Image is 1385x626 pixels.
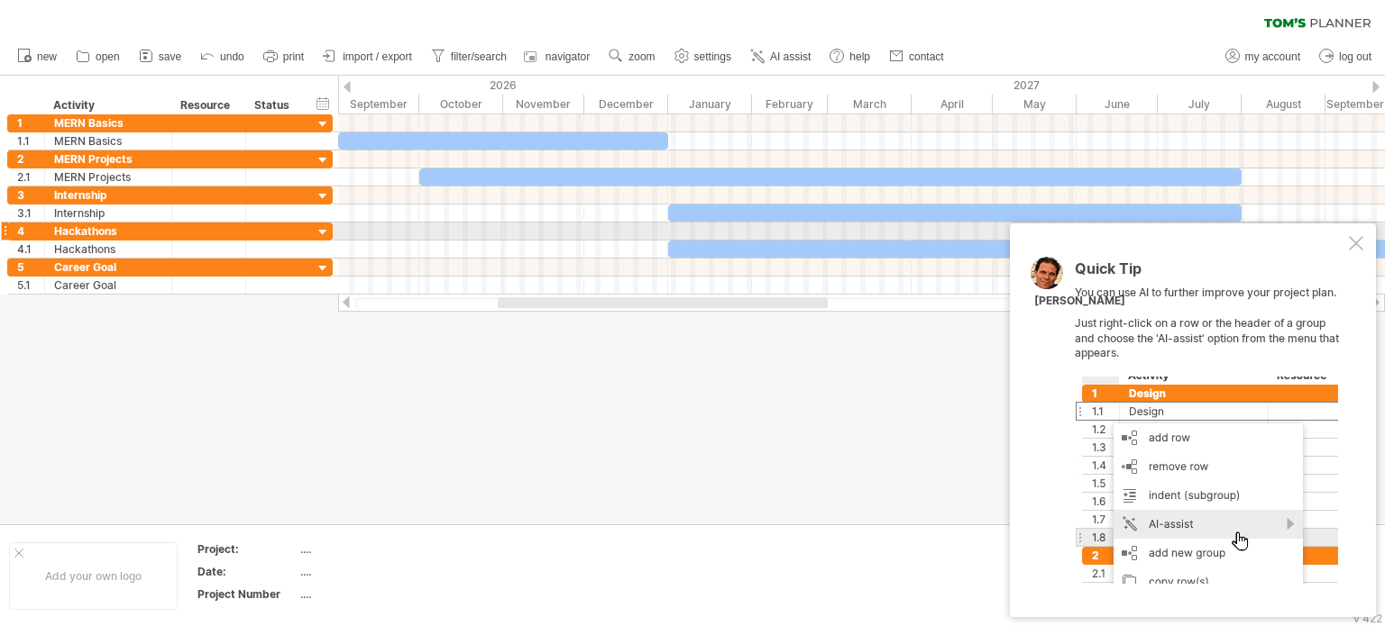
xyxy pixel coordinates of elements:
[54,150,162,168] div: MERN Projects
[220,50,244,63] span: undo
[259,45,309,68] a: print
[1315,45,1377,68] a: log out
[17,204,44,222] div: 3.1
[54,186,162,204] div: Internship
[71,45,125,68] a: open
[546,50,590,63] span: navigator
[17,240,44,258] div: 4.1
[17,132,44,150] div: 1.1
[694,50,731,63] span: settings
[1353,612,1382,625] div: v 422
[584,95,668,113] div: December 2026
[427,45,512,68] a: filter/search
[54,259,162,276] div: Career Goal
[17,114,44,132] div: 1
[54,114,162,132] div: MERN Basics
[53,96,161,114] div: Activity
[96,50,120,63] span: open
[197,586,297,602] div: Project Number
[54,204,162,222] div: Internship
[54,240,162,258] div: Hackathons
[909,50,944,63] span: contact
[17,186,44,204] div: 3
[54,168,162,186] div: MERN Projects
[670,45,737,68] a: settings
[180,96,235,114] div: Resource
[628,50,655,63] span: zoom
[17,222,44,240] div: 4
[300,586,452,602] div: ....
[13,45,62,68] a: new
[828,95,912,113] div: March 2027
[1339,50,1371,63] span: log out
[54,222,162,240] div: Hackathons
[993,95,1077,113] div: May 2027
[885,45,949,68] a: contact
[1221,45,1306,68] a: my account
[770,50,811,63] span: AI assist
[451,50,507,63] span: filter/search
[196,45,250,68] a: undo
[746,45,816,68] a: AI assist
[17,277,44,294] div: 5.1
[343,50,412,63] span: import / export
[668,95,752,113] div: January 2027
[283,50,304,63] span: print
[604,45,660,68] a: zoom
[197,541,297,557] div: Project:
[1158,95,1242,113] div: July 2027
[1034,294,1125,309] div: [PERSON_NAME]
[300,564,452,579] div: ....
[159,50,181,63] span: save
[912,95,993,113] div: April 2027
[752,95,828,113] div: February 2027
[300,541,452,557] div: ....
[197,564,297,579] div: Date:
[9,542,178,610] div: Add your own logo
[17,168,44,186] div: 2.1
[254,96,294,114] div: Status
[17,259,44,276] div: 5
[1075,261,1345,286] div: Quick Tip
[825,45,876,68] a: help
[419,95,503,113] div: October 2026
[37,50,57,63] span: new
[1242,95,1325,113] div: August 2027
[134,45,187,68] a: save
[521,45,595,68] a: navigator
[1245,50,1300,63] span: my account
[503,95,584,113] div: November 2026
[1077,95,1158,113] div: June 2027
[318,45,417,68] a: import / export
[54,132,162,150] div: MERN Basics
[54,277,162,294] div: Career Goal
[338,95,419,113] div: September 2026
[1075,261,1345,584] div: You can use AI to further improve your project plan. Just right-click on a row or the header of a...
[849,50,870,63] span: help
[17,150,44,168] div: 2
